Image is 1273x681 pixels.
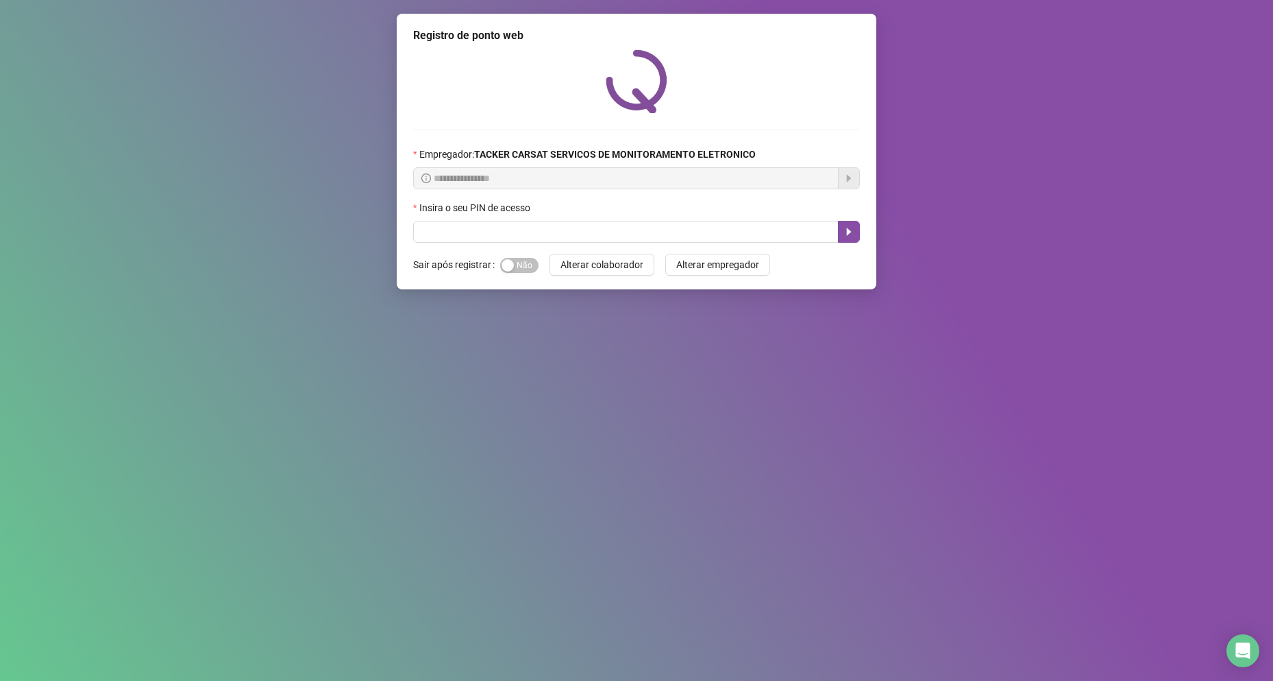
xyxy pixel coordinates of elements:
[549,254,654,276] button: Alterar colaborador
[560,257,643,272] span: Alterar colaborador
[606,49,667,113] img: QRPoint
[419,147,756,162] span: Empregador :
[474,149,756,160] strong: TACKER CARSAT SERVICOS DE MONITORAMENTO ELETRONICO
[413,254,500,276] label: Sair após registrar
[421,174,431,183] span: info-circle
[843,226,854,237] span: caret-right
[413,27,860,44] div: Registro de ponto web
[665,254,770,276] button: Alterar empregador
[676,257,759,272] span: Alterar empregador
[413,200,539,215] label: Insira o seu PIN de acesso
[1226,634,1259,667] div: Open Intercom Messenger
